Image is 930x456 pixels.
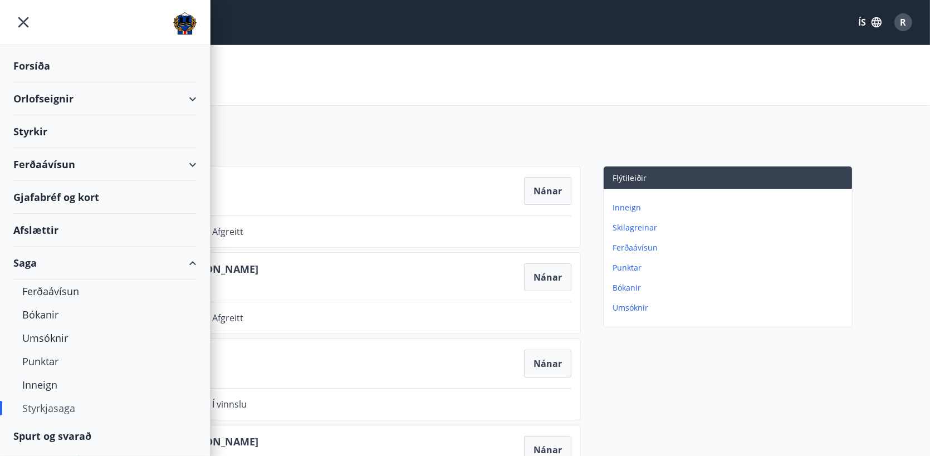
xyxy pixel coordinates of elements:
p: Umsóknir [613,302,848,313]
div: Gjafabréf og kort [13,181,197,214]
div: Saga [13,247,197,280]
button: R [890,9,917,36]
button: ÍS [852,12,888,32]
div: Punktar [22,350,188,373]
div: Afslættir [13,214,197,247]
span: Í vinnslu [212,398,247,410]
p: Skilagreinar [613,222,848,233]
div: Inneign [22,373,188,396]
div: Forsíða [13,50,197,82]
button: Nánar [524,263,571,291]
button: menu [13,12,33,32]
div: Styrkir [13,115,197,148]
p: Ferðaávísun [613,242,848,253]
span: R [900,16,907,28]
div: Ferðaávísun [13,148,197,181]
div: Ferðaávísun [22,280,188,303]
p: Punktar [613,262,848,273]
div: Umsóknir [22,326,188,350]
div: Spurt og svarað [13,420,197,452]
span: Flýtileiðir [613,173,647,183]
div: Orlofseignir [13,82,197,115]
div: Bókanir [22,303,188,326]
span: Afgreitt [212,225,243,238]
button: Nánar [524,177,571,205]
img: union_logo [173,12,197,35]
button: Nánar [524,350,571,377]
span: Afgreitt [212,312,243,324]
p: Bókanir [613,282,848,293]
p: Inneign [613,202,848,213]
div: Styrkjasaga [22,396,188,420]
